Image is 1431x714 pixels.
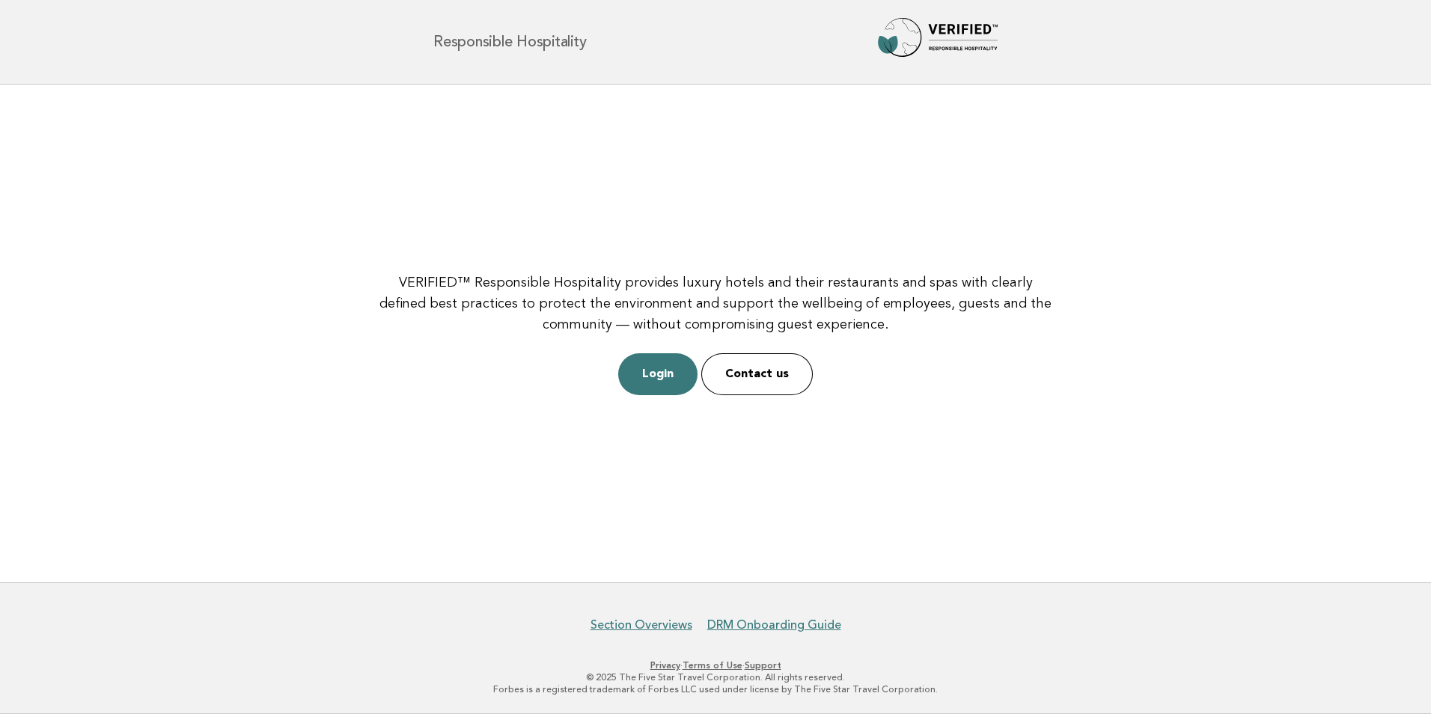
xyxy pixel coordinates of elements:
p: VERIFIED™ Responsible Hospitality provides luxury hotels and their restaurants and spas with clea... [376,272,1055,335]
a: Section Overviews [591,617,692,632]
p: · · [257,659,1174,671]
p: Forbes is a registered trademark of Forbes LLC used under license by The Five Star Travel Corpora... [257,683,1174,695]
a: Contact us [701,353,813,395]
a: Privacy [650,660,680,671]
a: Support [745,660,781,671]
p: © 2025 The Five Star Travel Corporation. All rights reserved. [257,671,1174,683]
img: Forbes Travel Guide [878,18,998,66]
h1: Responsible Hospitality [433,34,586,49]
a: Login [618,353,698,395]
a: Terms of Use [683,660,742,671]
a: DRM Onboarding Guide [707,617,841,632]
